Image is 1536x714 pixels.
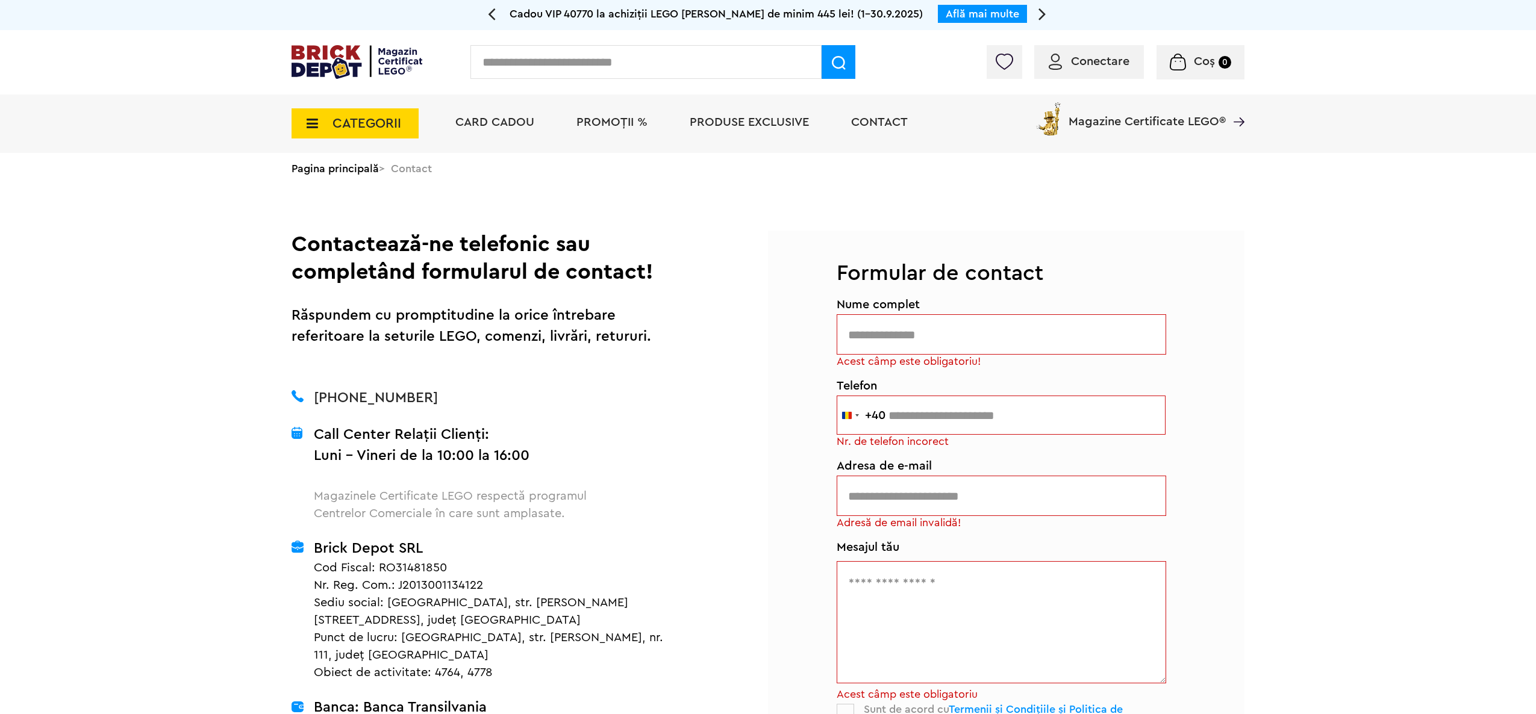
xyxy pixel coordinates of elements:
p: Răspundem cu promptitudine la orice întrebare referitoare la seturile LEGO, comenzi, livrări, ret... [292,305,661,347]
h1: Call Center Relații Clienți: Luni – Vineri de la 10:00 la 16:00 [314,424,597,488]
a: Contact [851,116,908,128]
a: [PHONE_NUMBER] [314,391,438,405]
p: Cod Fiscal: RO31481850 [314,559,684,577]
a: Conectare [1049,55,1129,67]
div: +40 [865,409,885,421]
div: Acest câmp este obligatoriu! [837,355,1176,368]
p: Punct de lucru: [GEOGRAPHIC_DATA], str. [PERSON_NAME], nr. 111, judeţ [GEOGRAPHIC_DATA] [314,629,684,664]
span: Nume complet [837,299,1176,311]
div: Nr. de telefon incorect [837,435,1197,448]
h3: Formular de contact [768,231,1244,282]
a: Află mai multe [946,8,1019,19]
div: > Contact [292,153,1244,184]
h1: Brick Depot SRL [314,538,684,559]
p: Obiect de activitate: 4764, 4778 [314,664,684,681]
a: PROMOȚII % [576,116,648,128]
h2: Contactează-ne telefonic sau completând formularul de contact! [292,231,661,286]
p: Nr. Reg. Com.: J2013001134122 [314,577,684,594]
span: Coș [1194,55,1215,67]
span: Magazinele Certificate LEGO respectă programul Centrelor Comerciale în care sunt amplasate. [314,490,587,520]
a: Magazine Certificate LEGO® [1226,100,1244,112]
span: Adresa de e-mail [837,460,1176,472]
p: Sediu social: [GEOGRAPHIC_DATA], str. [PERSON_NAME][STREET_ADDRESS], judeţ [GEOGRAPHIC_DATA] [314,594,684,629]
span: Telefon [837,380,1176,392]
span: CATEGORII [332,117,401,130]
small: 0 [1219,56,1231,69]
div: Acest câmp este obligatoriu [837,688,1176,701]
span: Magazine Certificate LEGO® [1069,100,1226,128]
span: Cadou VIP 40770 la achiziții LEGO [PERSON_NAME] de minim 445 lei! (1-30.9.2025) [510,8,923,19]
button: Selected country [837,396,885,435]
a: Card Cadou [455,116,534,128]
div: Adresă de email invalidă! [837,516,1176,529]
span: Conectare [1071,55,1129,67]
a: Pagina principală [292,163,379,174]
a: Produse exclusive [690,116,809,128]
